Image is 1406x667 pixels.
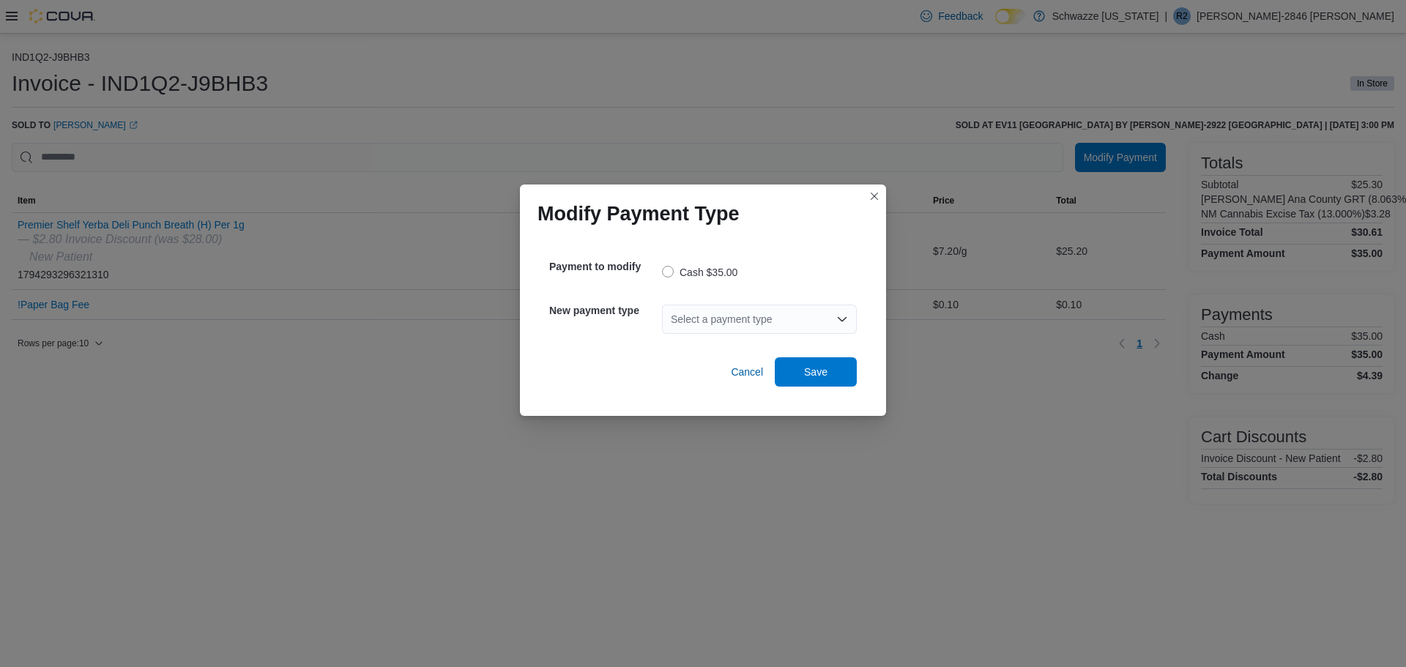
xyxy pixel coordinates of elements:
span: Cancel [731,365,763,379]
button: Open list of options [836,313,848,325]
button: Closes this modal window [866,187,883,205]
button: Save [775,357,857,387]
h5: New payment type [549,296,659,325]
input: Accessible screen reader label [671,310,672,328]
button: Cancel [725,357,769,387]
h1: Modify Payment Type [538,202,740,226]
h5: Payment to modify [549,252,659,281]
label: Cash $35.00 [662,264,737,281]
span: Save [804,365,827,379]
